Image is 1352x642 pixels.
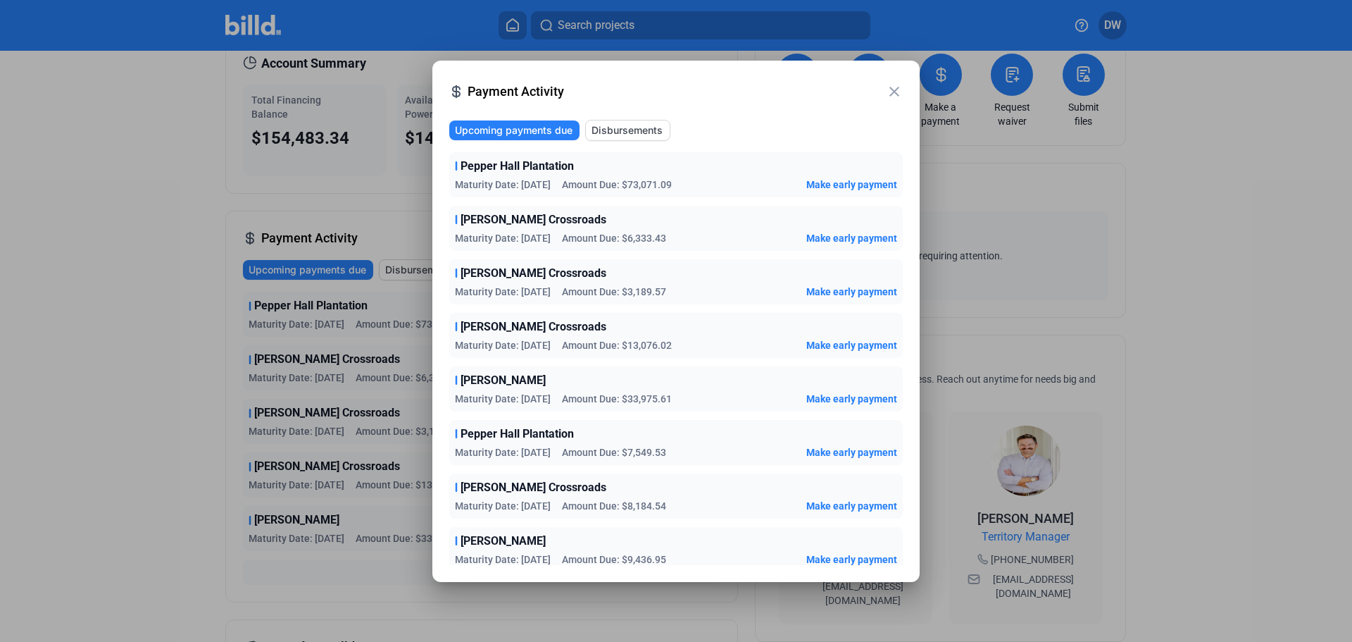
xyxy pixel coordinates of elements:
[461,533,546,550] span: [PERSON_NAME]
[461,158,574,175] span: Pepper Hall Plantation
[455,392,551,406] span: Maturity Date: [DATE]
[806,499,897,513] button: Make early payment
[455,338,551,352] span: Maturity Date: [DATE]
[468,82,886,101] span: Payment Activity
[806,392,897,406] button: Make early payment
[806,553,897,567] button: Make early payment
[461,265,606,282] span: [PERSON_NAME] Crossroads
[806,285,897,299] button: Make early payment
[449,121,580,140] button: Upcoming payments due
[591,123,663,137] span: Disbursements
[455,553,551,567] span: Maturity Date: [DATE]
[562,231,666,245] span: Amount Due: $6,333.43
[562,285,666,299] span: Amount Due: $3,189.57
[806,338,897,352] button: Make early payment
[806,178,897,192] button: Make early payment
[562,178,672,192] span: Amount Due: $73,071.09
[562,445,666,459] span: Amount Due: $7,549.53
[806,445,897,459] button: Make early payment
[562,392,672,406] span: Amount Due: $33,975.61
[461,426,574,443] span: Pepper Hall Plantation
[455,231,551,245] span: Maturity Date: [DATE]
[461,479,606,496] span: [PERSON_NAME] Crossroads
[455,285,551,299] span: Maturity Date: [DATE]
[562,499,666,513] span: Amount Due: $8,184.54
[585,120,670,141] button: Disbursements
[806,231,897,245] button: Make early payment
[562,338,672,352] span: Amount Due: $13,076.02
[461,319,606,335] span: [PERSON_NAME] Crossroads
[455,123,572,137] span: Upcoming payments due
[455,445,551,459] span: Maturity Date: [DATE]
[455,499,551,513] span: Maturity Date: [DATE]
[461,211,606,228] span: [PERSON_NAME] Crossroads
[455,178,551,192] span: Maturity Date: [DATE]
[886,83,903,100] mat-icon: close
[461,372,546,389] span: [PERSON_NAME]
[562,553,666,567] span: Amount Due: $9,436.95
